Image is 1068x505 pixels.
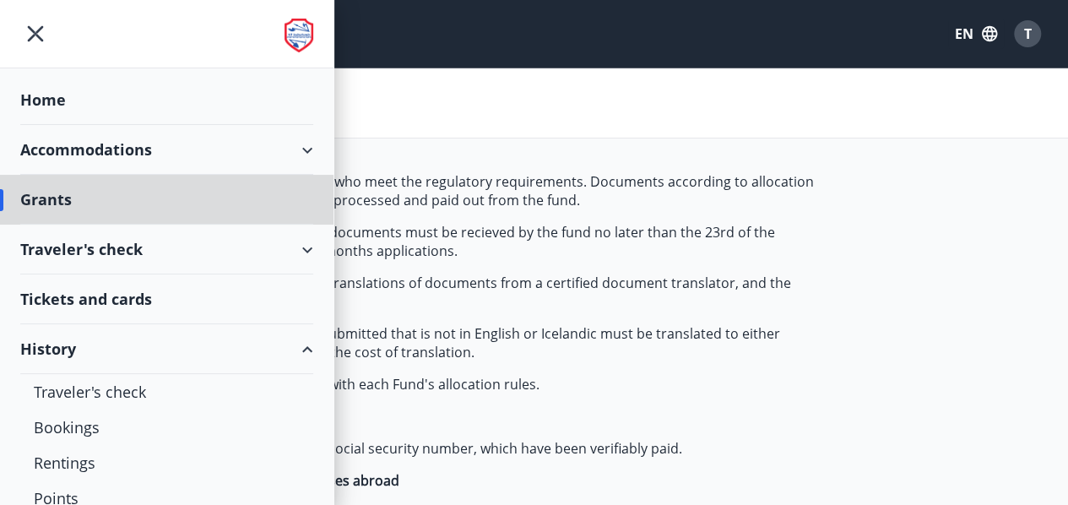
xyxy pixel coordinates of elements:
[1007,14,1048,54] button: T
[20,439,817,458] p: All invoices must have the applicant's name and social security number, which have been verifiabl...
[34,445,300,481] div: Rentings
[20,172,817,209] p: The Fund pays grants from the fund to members who meet the regulatory requirements. Documents acc...
[20,274,313,324] div: Tickets and cards
[34,410,300,445] div: Bookings
[20,324,817,361] p: For the Educational fund any invoice/bill that is submitted that is not in English or Icelandic m...
[20,274,817,311] p: For sickness fund we reserve the right to ask for translations of documents from a certified docu...
[20,407,817,426] p: ATH:
[1024,24,1032,43] span: T
[20,225,313,274] div: Traveler's check
[20,19,51,49] button: menu
[20,125,313,175] div: Accommodations
[20,175,313,225] div: Grants
[948,19,1004,49] button: EN
[20,375,817,394] p: Applicants are advised to familiarize themselves with each Fund's allocation rules.
[20,223,817,260] p: Applications along with their correct supporting documents must be recieved by the fund no later ...
[285,19,313,52] img: union_logo
[34,374,300,410] div: Traveler's check
[20,75,313,125] div: Home
[20,324,313,374] div: History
